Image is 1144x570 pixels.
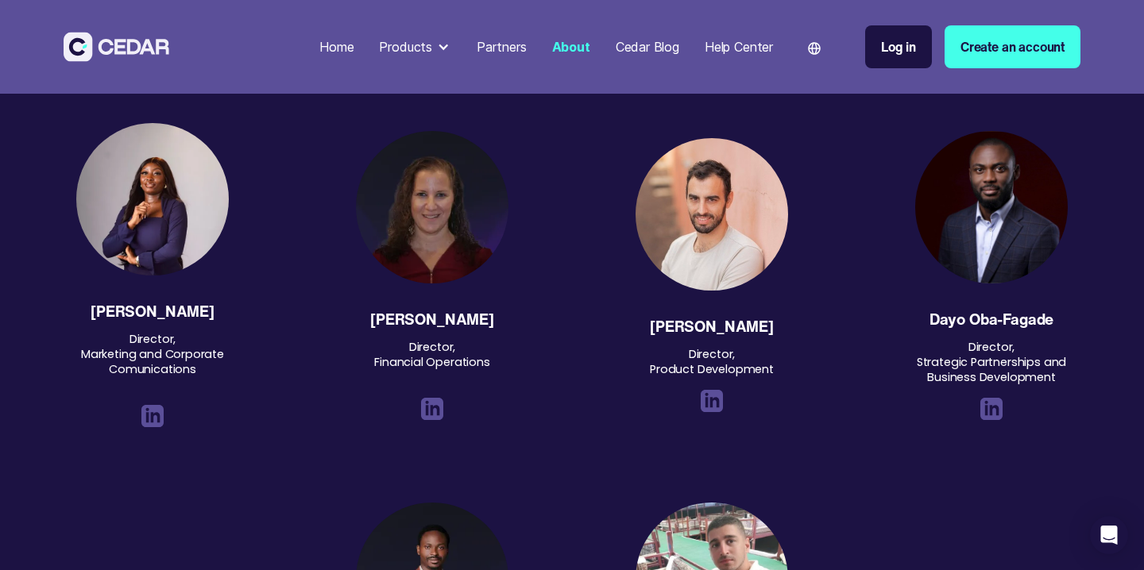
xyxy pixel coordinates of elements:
a: Partners [470,29,533,64]
div: [PERSON_NAME] [91,304,214,319]
a: Help Center [698,29,779,64]
a: Log in [865,25,932,68]
strong: [PERSON_NAME] [650,315,774,337]
div: Log in [881,37,916,56]
div: [PERSON_NAME] [370,312,494,327]
div: About [552,37,590,56]
div: Open Intercom Messenger [1090,516,1128,554]
div: Products [373,31,458,63]
a: Home [313,29,360,64]
div: Help Center [705,37,773,56]
img: world icon [808,42,821,55]
div: Cedar Blog [616,37,679,56]
div: Director, Marketing and Corporate Comunications [67,332,238,392]
div: Partners [477,37,527,56]
div: Director, Strategic Partnerships and Business Development [906,340,1077,385]
a: Create an account [945,25,1080,68]
a: Cedar Blog [609,29,686,64]
div: Dayo Oba-Fagade [929,312,1053,327]
div: Products [379,37,432,56]
div: Director, Financial Operations [374,340,489,385]
div: Home [319,37,354,56]
div: Director, Product Development [650,347,774,377]
a: About [546,29,597,64]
